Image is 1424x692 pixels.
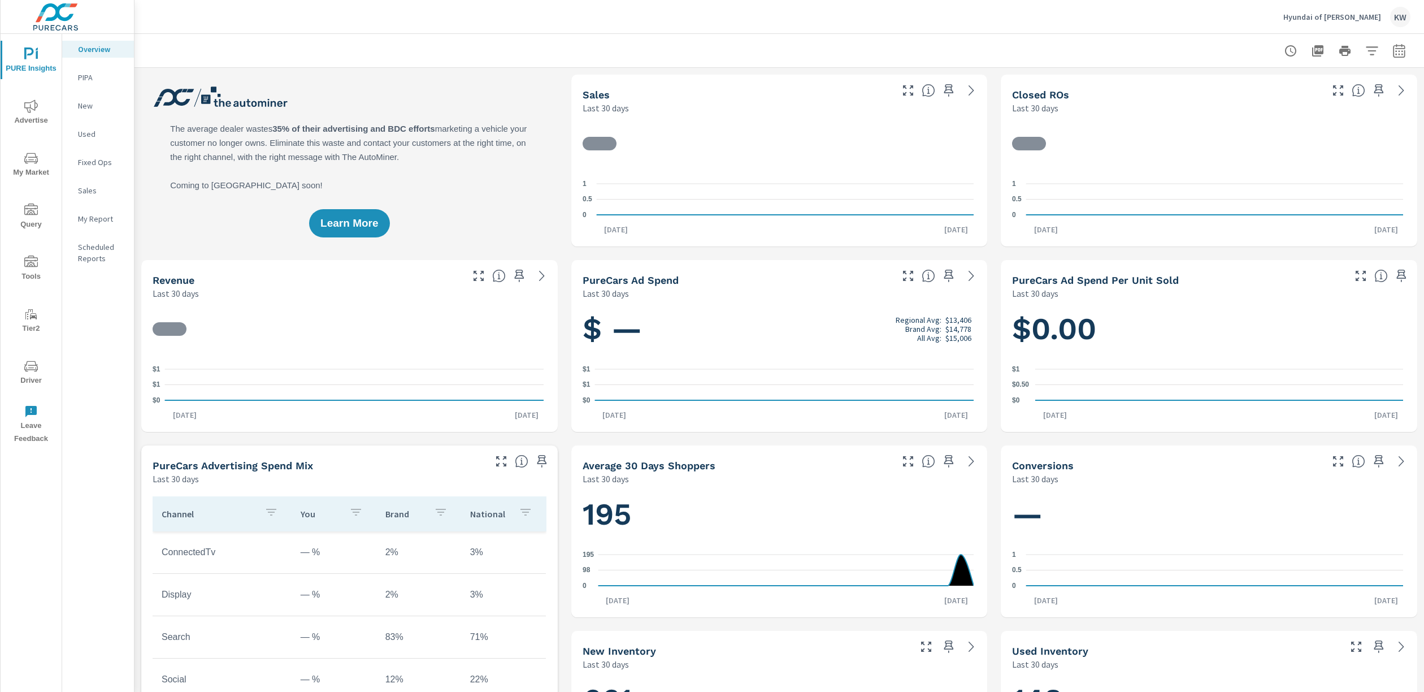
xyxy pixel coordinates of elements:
[153,460,313,472] h5: PureCars Advertising Spend Mix
[945,315,971,325] p: $13,406
[1334,40,1356,62] button: Print Report
[1012,287,1058,300] p: Last 30 days
[1,34,62,450] div: nav menu
[78,128,125,140] p: Used
[1352,84,1365,97] span: Number of Repair Orders Closed by the selected dealership group over the selected time range. [So...
[1392,452,1410,470] a: See more details in report
[4,308,58,335] span: Tier2
[320,218,378,228] span: Learn More
[1352,455,1365,468] span: The number of dealer-specified goals completed by a visitor. [Source: This data is provided by th...
[1329,81,1347,100] button: Make Fullscreen
[583,381,591,389] text: $1
[1390,7,1410,27] div: KW
[917,638,935,656] button: Make Fullscreen
[583,396,591,404] text: $0
[1347,638,1365,656] button: Make Fullscreen
[533,267,551,285] a: See more details in report
[78,44,125,55] p: Overview
[936,595,976,606] p: [DATE]
[62,69,134,86] div: PIPA
[62,239,134,267] div: Scheduled Reports
[1361,40,1383,62] button: Apply Filters
[1012,381,1029,389] text: $0.50
[78,157,125,168] p: Fixed Ops
[896,315,941,325] p: Regional Avg:
[940,81,958,100] span: Save this to your personalized report
[1012,365,1020,373] text: $1
[899,81,917,100] button: Make Fullscreen
[583,274,679,286] h5: PureCars Ad Spend
[940,452,958,470] span: Save this to your personalized report
[153,396,160,404] text: $0
[470,267,488,285] button: Make Fullscreen
[1035,409,1075,421] p: [DATE]
[78,100,125,111] p: New
[936,409,976,421] p: [DATE]
[596,224,636,235] p: [DATE]
[1012,211,1016,219] text: 0
[376,623,461,651] td: 83%
[62,126,134,142] div: Used
[4,204,58,231] span: Query
[1366,409,1406,421] p: [DATE]
[78,72,125,83] p: PIPA
[153,623,292,651] td: Search
[62,41,134,58] div: Overview
[492,452,510,470] button: Make Fullscreen
[510,267,528,285] span: Save this to your personalized report
[62,182,134,199] div: Sales
[1012,658,1058,671] p: Last 30 days
[78,213,125,224] p: My Report
[153,274,194,286] h5: Revenue
[62,97,134,114] div: New
[309,209,389,237] button: Learn More
[1370,81,1388,100] span: Save this to your personalized report
[583,365,591,373] text: $1
[1306,40,1329,62] button: "Export Report to PDF"
[945,334,971,343] p: $15,006
[78,185,125,196] p: Sales
[583,495,976,534] h1: 195
[899,267,917,285] button: Make Fullscreen
[153,287,199,300] p: Last 30 days
[4,47,58,75] span: PURE Insights
[583,101,629,115] p: Last 30 days
[301,508,340,520] p: You
[153,538,292,566] td: ConnectedTv
[583,211,587,219] text: 0
[583,180,587,188] text: 1
[1012,472,1058,486] p: Last 30 days
[1012,396,1020,404] text: $0
[533,452,551,470] span: Save this to your personalized report
[153,581,292,609] td: Display
[583,89,610,101] h5: Sales
[583,582,587,590] text: 0
[1012,196,1022,204] text: 0.5
[461,623,546,651] td: 71%
[492,269,506,283] span: Total sales revenue over the selected date range. [Source: This data is sourced from the dealer’s...
[962,452,980,470] a: See more details in report
[583,472,629,486] p: Last 30 days
[153,365,160,373] text: $1
[1012,89,1069,101] h5: Closed ROs
[583,460,715,472] h5: Average 30 Days Shoppers
[1012,310,1406,348] h1: $0.00
[1392,267,1410,285] span: Save this to your personalized report
[1370,638,1388,656] span: Save this to your personalized report
[292,623,376,651] td: — %
[1012,101,1058,115] p: Last 30 days
[461,538,546,566] td: 3%
[4,405,58,446] span: Leave Feedback
[583,287,629,300] p: Last 30 days
[461,581,546,609] td: 3%
[1012,460,1074,472] h5: Conversions
[376,581,461,609] td: 2%
[385,508,425,520] p: Brand
[917,334,941,343] p: All Avg:
[1012,645,1088,657] h5: Used Inventory
[62,210,134,227] div: My Report
[1012,180,1016,188] text: 1
[1329,452,1347,470] button: Make Fullscreen
[936,224,976,235] p: [DATE]
[507,409,546,421] p: [DATE]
